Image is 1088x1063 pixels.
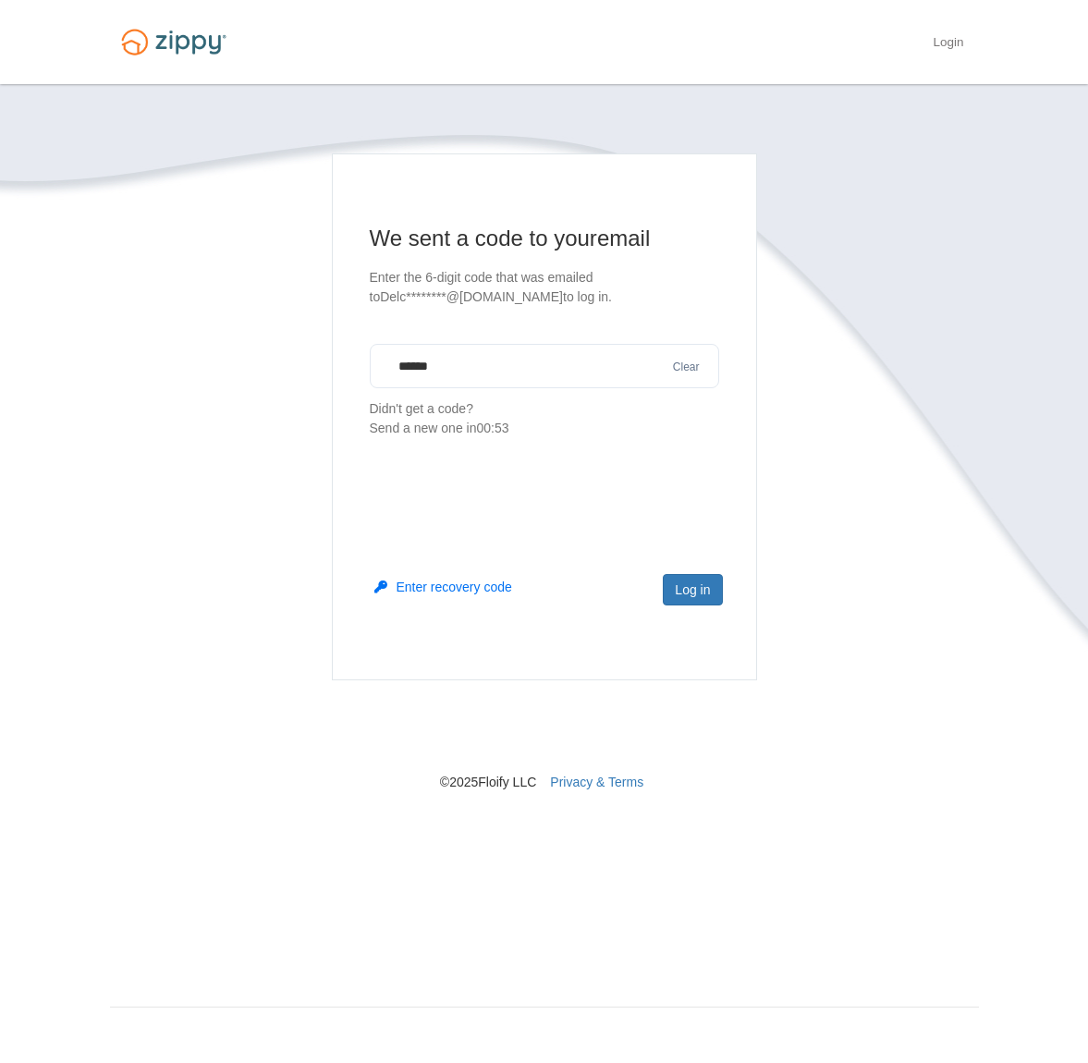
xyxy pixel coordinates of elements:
p: Enter the 6-digit code that was emailed to Delc********@[DOMAIN_NAME] to log in. [370,268,719,307]
h1: We sent a code to your email [370,224,719,253]
div: Send a new one in 00:53 [370,419,719,438]
button: Enter recovery code [374,578,512,596]
img: Logo [110,20,238,64]
button: Clear [667,359,705,376]
button: Log in [663,574,722,605]
a: Login [933,35,963,54]
p: Didn't get a code? [370,399,719,438]
a: Privacy & Terms [550,775,643,789]
nav: © 2025 Floify LLC [110,680,979,791]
